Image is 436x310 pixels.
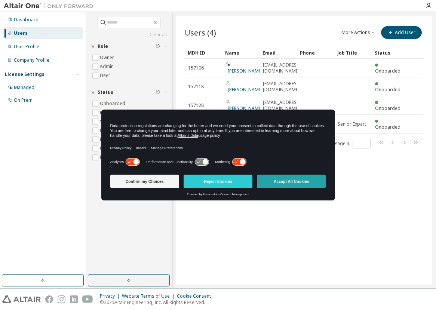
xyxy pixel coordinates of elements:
[4,2,97,10] img: Altair One
[225,47,257,59] div: Name
[337,47,369,59] div: Job Title
[100,117,111,126] label: Sent
[100,299,215,306] p: © 2025 Altair Engineering, Inc. All Rights Reserved.
[14,85,34,90] div: Managed
[82,295,93,303] img: youtube.svg
[228,86,262,93] a: [PERSON_NAME]
[381,26,422,39] button: Add User
[98,89,113,95] span: Status
[177,293,215,299] div: Cookie Consent
[188,65,204,71] span: 157106
[100,62,115,71] label: Admin
[58,295,65,303] img: instagram.svg
[188,102,204,108] span: 157128
[375,124,400,130] span: Onboarded
[100,99,127,108] label: Onboarded
[335,139,371,148] span: Page n.
[100,153,120,162] label: Revoked
[100,135,120,144] label: Bounced
[188,47,219,59] div: MDH ID
[375,105,400,111] span: Onboarded
[91,84,167,101] button: Status
[122,293,177,299] div: Website Terms of Use
[228,68,262,74] a: [PERSON_NAME]
[98,43,108,49] span: Role
[228,105,262,111] a: [PERSON_NAME]
[262,47,294,59] div: Email
[100,53,116,62] label: Owner
[14,57,49,63] div: Company Profile
[263,81,301,93] span: [EMAIL_ADDRESS][DOMAIN_NAME]
[14,30,28,36] div: Users
[5,71,44,77] div: License Settings
[263,99,301,111] span: [EMAIL_ADDRESS][DOMAIN_NAME]
[14,44,39,50] div: User Profile
[375,68,400,74] span: Onboarded
[100,126,122,135] label: Delivered
[14,97,33,103] div: On Prem
[156,43,160,49] span: Clear filter
[100,144,131,153] label: Under Review
[375,86,400,93] span: Onboarded
[14,17,39,23] div: Dashboard
[100,71,112,80] label: User
[156,89,160,95] span: Clear filter
[263,62,301,74] span: [EMAIL_ADDRESS][DOMAIN_NAME]
[338,121,366,127] span: Senior Expart
[100,293,122,299] div: Privacy
[341,26,377,39] button: More Actions
[188,84,204,90] span: 157118
[375,47,406,59] div: Status
[91,38,167,55] button: Role
[91,32,167,38] a: Clear all
[100,108,119,117] label: Pending
[300,47,331,59] div: Phone
[2,295,41,303] img: altair_logo.svg
[185,27,216,38] span: Users (4)
[70,295,78,303] img: linkedin.svg
[45,295,53,303] img: facebook.svg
